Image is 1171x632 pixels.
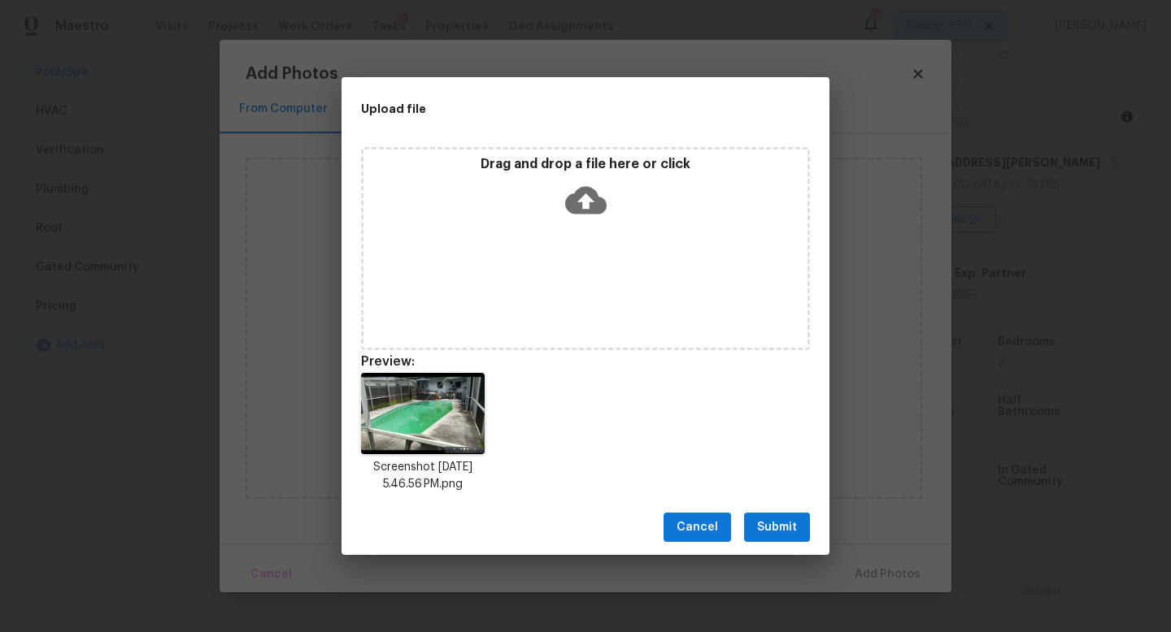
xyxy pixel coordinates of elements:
span: Cancel [677,517,718,538]
p: Drag and drop a file here or click [363,156,808,173]
span: Submit [757,517,797,538]
button: Cancel [664,513,731,543]
h2: Upload file [361,100,737,118]
img: SPQgQIECAAAECBAgQIECAAAECBAgQIECAAAECBAgQIECAAAECBAgQIECAAAECBAhsQMAD6A18ZFckQIAAAQIECBAgQIAAAQIE... [361,373,485,454]
p: Screenshot [DATE] 5.46.56 PM.png [361,459,485,493]
button: Submit [744,513,810,543]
